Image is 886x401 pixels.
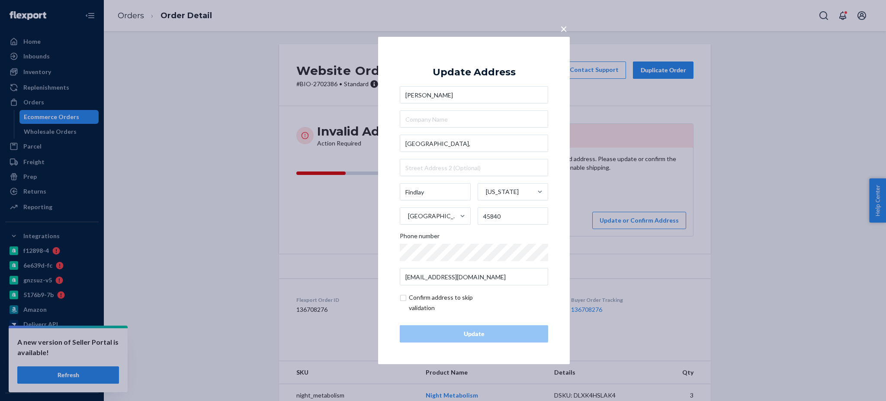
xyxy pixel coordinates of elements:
[400,110,548,128] input: Company Name
[407,207,408,225] input: [GEOGRAPHIC_DATA]
[560,21,567,36] span: ×
[400,86,548,103] input: First & Last Name
[400,325,548,343] button: Update
[407,330,541,338] div: Update
[408,212,459,220] div: [GEOGRAPHIC_DATA]
[400,135,548,152] input: Street Address
[485,183,486,200] input: [US_STATE]
[400,159,548,176] input: Street Address 2 (Optional)
[433,67,516,78] div: Update Address
[400,183,471,200] input: City
[478,207,549,225] input: ZIP Code
[400,268,548,285] input: Email (Only Required for International)
[486,188,519,196] div: [US_STATE]
[400,232,440,244] span: Phone number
